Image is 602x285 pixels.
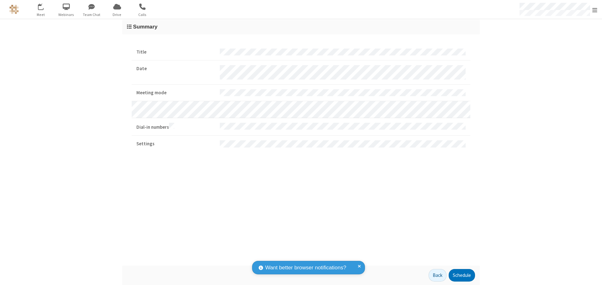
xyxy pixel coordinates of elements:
div: 12 [41,3,47,8]
img: QA Selenium DO NOT DELETE OR CHANGE [9,5,19,14]
button: Schedule [449,269,475,282]
strong: Dial-in numbers [136,123,215,131]
strong: Settings [136,140,215,148]
span: Want better browser notifications? [265,264,346,272]
span: Team Chat [80,12,103,18]
span: Drive [105,12,129,18]
span: Summary [133,23,157,30]
strong: Date [136,65,215,72]
span: Meet [29,12,53,18]
span: Webinars [55,12,78,18]
button: Back [429,269,446,282]
span: Calls [131,12,154,18]
strong: Title [136,49,215,56]
strong: Meeting mode [136,89,215,96]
